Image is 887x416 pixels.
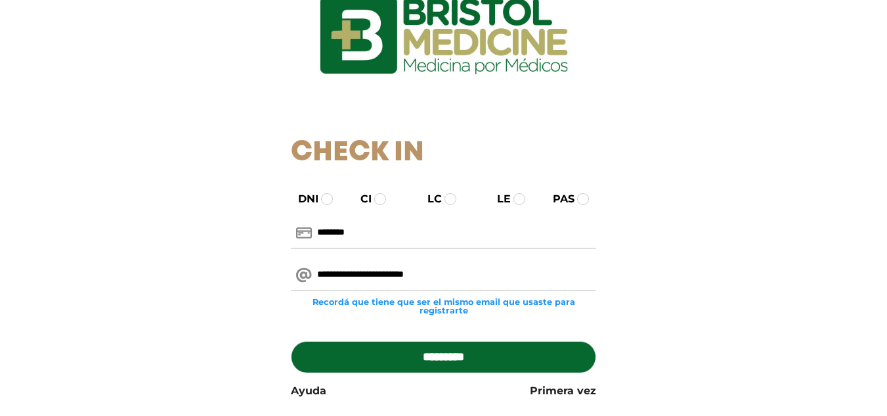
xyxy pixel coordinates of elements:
[291,137,596,170] h1: Check In
[530,383,596,399] a: Primera vez
[291,383,326,399] a: Ayuda
[291,298,596,315] small: Recordá que tiene que ser el mismo email que usaste para registrarte
[485,191,511,207] label: LE
[416,191,442,207] label: LC
[286,191,318,207] label: DNI
[349,191,372,207] label: CI
[541,191,574,207] label: PAS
